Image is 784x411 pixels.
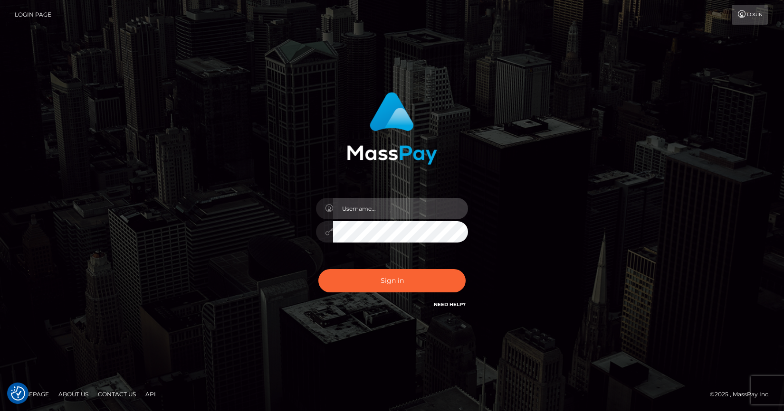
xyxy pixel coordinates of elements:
button: Consent Preferences [11,386,25,401]
a: Login [732,5,768,25]
div: © 2025 , MassPay Inc. [710,389,777,400]
input: Username... [333,198,468,219]
a: API [142,387,160,402]
a: Login Page [15,5,51,25]
a: About Us [55,387,92,402]
a: Need Help? [434,301,466,308]
a: Homepage [10,387,53,402]
a: Contact Us [94,387,140,402]
button: Sign in [318,269,466,292]
img: MassPay Login [347,92,437,165]
img: Revisit consent button [11,386,25,401]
